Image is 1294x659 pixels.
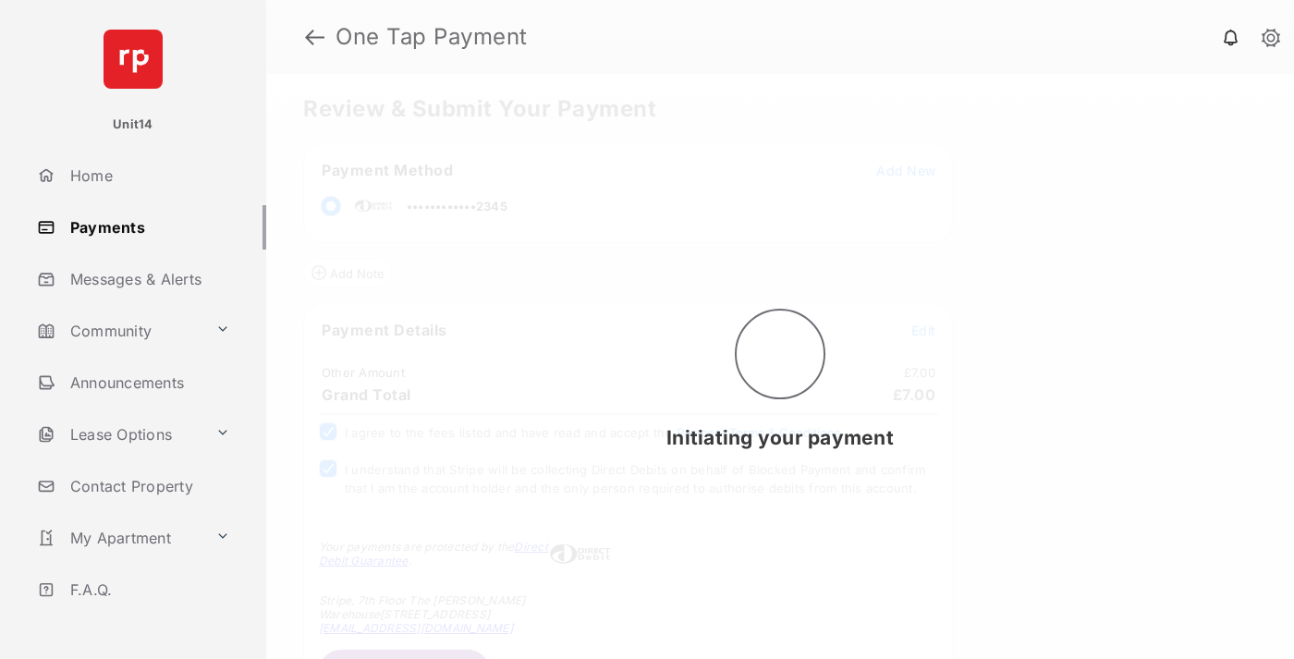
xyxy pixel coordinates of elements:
[30,516,208,560] a: My Apartment
[113,116,153,134] p: Unit14
[666,426,894,449] span: Initiating your payment
[30,464,266,508] a: Contact Property
[30,309,208,353] a: Community
[336,26,528,48] strong: One Tap Payment
[30,567,266,612] a: F.A.Q.
[30,412,208,457] a: Lease Options
[30,153,266,198] a: Home
[30,205,266,250] a: Payments
[30,257,266,301] a: Messages & Alerts
[30,360,266,405] a: Announcements
[104,30,163,89] img: svg+xml;base64,PHN2ZyB4bWxucz0iaHR0cDovL3d3dy53My5vcmcvMjAwMC9zdmciIHdpZHRoPSI2NCIgaGVpZ2h0PSI2NC...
